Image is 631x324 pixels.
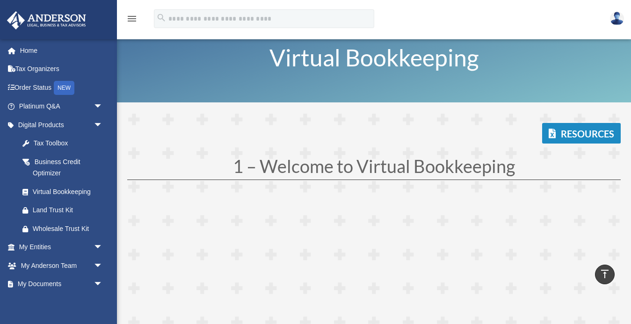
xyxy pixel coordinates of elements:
[13,219,117,238] a: Wholesale Trust Kit
[269,43,479,72] span: Virtual Bookkeeping
[33,186,101,198] div: Virtual Bookkeeping
[7,60,117,79] a: Tax Organizers
[94,238,112,257] span: arrow_drop_down
[7,256,117,275] a: My Anderson Teamarrow_drop_down
[7,115,117,134] a: Digital Productsarrow_drop_down
[33,204,105,216] div: Land Trust Kit
[4,11,89,29] img: Anderson Advisors Platinum Portal
[13,201,117,220] a: Land Trust Kit
[595,265,615,284] a: vertical_align_top
[94,256,112,275] span: arrow_drop_down
[13,152,117,182] a: Business Credit Optimizer
[33,137,105,149] div: Tax Toolbox
[33,156,105,179] div: Business Credit Optimizer
[94,115,112,135] span: arrow_drop_down
[94,97,112,116] span: arrow_drop_down
[7,41,117,60] a: Home
[33,223,105,235] div: Wholesale Trust Kit
[94,275,112,294] span: arrow_drop_down
[7,238,117,257] a: My Entitiesarrow_drop_down
[156,13,167,23] i: search
[542,123,621,144] a: Resources
[7,78,117,97] a: Order StatusNEW
[126,13,138,24] i: menu
[610,12,624,25] img: User Pic
[126,16,138,24] a: menu
[7,275,117,294] a: My Documentsarrow_drop_down
[599,268,610,280] i: vertical_align_top
[7,97,117,116] a: Platinum Q&Aarrow_drop_down
[13,182,112,201] a: Virtual Bookkeeping
[127,157,621,180] h1: 1 – Welcome to Virtual Bookkeeping
[54,81,74,95] div: NEW
[13,134,117,153] a: Tax Toolbox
